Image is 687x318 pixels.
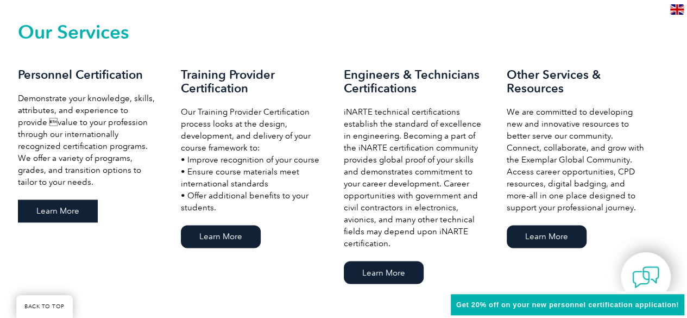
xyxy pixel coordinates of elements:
span: Get 20% off on your new personnel certification application! [456,301,679,309]
p: iNARTE technical certifications establish the standard of excellence in engineering. Becoming a p... [344,106,485,250]
h2: Our Services [18,23,670,41]
h3: Personnel Certification [18,68,159,82]
h3: Engineers & Technicians Certifications [344,68,485,95]
p: We are committed to developing new and innovative resources to better serve our community. Connec... [507,106,648,214]
a: Learn More [181,225,261,248]
h3: Training Provider Certification [181,68,322,95]
img: contact-chat.png [632,264,659,291]
a: BACK TO TOP [16,295,73,318]
a: Learn More [507,225,587,248]
p: Our Training Provider Certification process looks at the design, development, and delivery of you... [181,106,322,214]
a: Learn More [344,261,424,284]
a: Learn More [18,199,98,222]
h3: Other Services & Resources [507,68,648,95]
img: en [670,4,684,15]
p: Demonstrate your knowledge, skills, attributes, and experience to provide value to your professi... [18,92,159,188]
